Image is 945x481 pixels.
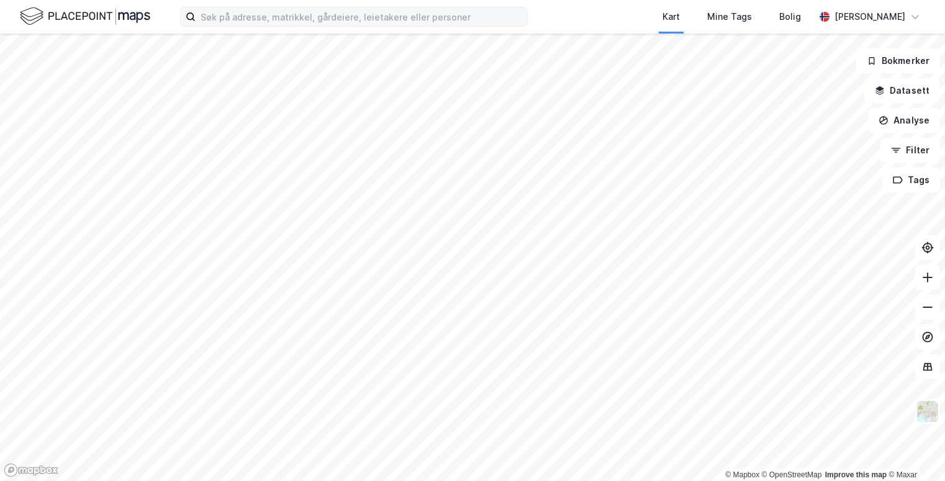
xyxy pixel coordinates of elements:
[779,9,801,24] div: Bolig
[882,168,940,192] button: Tags
[856,48,940,73] button: Bokmerker
[868,108,940,133] button: Analyse
[4,463,58,477] a: Mapbox homepage
[864,78,940,103] button: Datasett
[916,400,939,423] img: Z
[662,9,680,24] div: Kart
[883,421,945,481] div: Kontrollprogram for chat
[20,6,150,27] img: logo.f888ab2527a4732fd821a326f86c7f29.svg
[880,138,940,163] button: Filter
[707,9,752,24] div: Mine Tags
[834,9,905,24] div: [PERSON_NAME]
[825,470,887,479] a: Improve this map
[762,470,822,479] a: OpenStreetMap
[883,421,945,481] iframe: Chat Widget
[725,470,759,479] a: Mapbox
[196,7,527,26] input: Søk på adresse, matrikkel, gårdeiere, leietakere eller personer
